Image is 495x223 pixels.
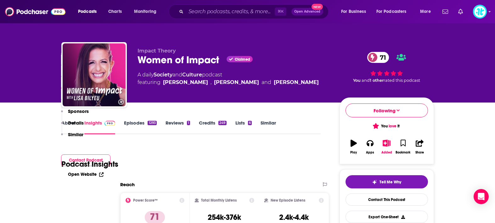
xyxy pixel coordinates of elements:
[341,7,366,16] span: For Business
[396,151,410,154] div: Bookmark
[346,211,428,223] button: Export One-Sheet
[166,120,190,134] a: Reviews1
[346,120,428,132] button: You love it
[416,7,439,17] button: open menu
[415,151,424,154] div: Share
[134,7,156,16] span: Monitoring
[211,79,211,86] span: ,
[138,71,319,86] div: A daily podcast
[372,180,377,185] img: tell me why sparkle
[378,136,395,158] button: Added
[367,52,389,63] a: 71
[473,5,487,19] button: Show profile menu
[61,120,84,131] button: Details
[420,7,431,16] span: More
[279,213,309,222] h3: 2.4k-4.4k
[473,5,487,19] img: User Profile
[130,7,165,17] button: open menu
[376,7,407,16] span: For Podcasters
[248,121,252,125] div: 6
[370,78,384,83] span: 1 other
[275,8,286,16] span: ⌘ K
[218,121,226,125] div: 249
[362,136,378,158] button: Apps
[389,124,397,129] span: love
[61,131,83,143] button: Similar
[68,172,104,177] a: Open Website
[120,181,135,187] h2: Reach
[63,43,126,106] img: Women of Impact
[411,136,428,158] button: Share
[182,72,202,78] a: Culture
[362,78,370,83] span: and
[104,7,126,17] a: Charts
[68,131,83,137] p: Similar
[235,120,252,134] a: Lists6
[235,58,250,61] span: Claimed
[366,151,374,154] div: Apps
[372,7,416,17] button: open menu
[68,120,84,126] p: Details
[187,121,190,125] div: 1
[350,151,357,154] div: Play
[163,79,208,86] a: Lisa Bilyeu
[172,72,182,78] span: and
[440,6,451,17] a: Show notifications dropdown
[124,120,156,134] a: Episodes1293
[208,213,241,222] h3: 254k-376k
[214,79,259,86] a: Tom Bilyeu
[61,154,110,166] button: Contact Podcast
[374,108,396,114] span: Following
[274,79,319,86] a: Laura Richards
[346,175,428,188] button: tell me why sparkleTell Me Why
[346,193,428,206] a: Contact This Podcast
[74,7,105,17] button: open menu
[138,48,176,54] span: Impact Theory
[108,7,122,16] span: Charts
[175,4,335,19] div: Search podcasts, credits, & more...
[474,189,489,204] div: Open Intercom Messenger
[148,121,156,125] div: 1293
[271,198,305,203] h2: New Episode Listens
[186,7,275,17] input: Search podcasts, credits, & more...
[374,52,389,63] span: 71
[353,78,361,83] span: You
[138,79,319,86] span: featuring
[78,7,97,16] span: Podcasts
[291,8,323,15] button: Open AdvancedNew
[340,48,434,87] div: 71You and1 otherrated this podcast
[374,124,400,129] span: You it
[395,136,411,158] button: Bookmark
[381,151,392,154] div: Added
[261,120,276,134] a: Similar
[199,120,226,134] a: Credits249
[294,10,320,13] span: Open Advanced
[154,72,172,78] a: Society
[384,78,420,83] span: rated this podcast
[201,198,237,203] h2: Total Monthly Listens
[346,103,428,117] button: Following
[312,4,323,10] span: New
[337,7,374,17] button: open menu
[380,180,401,185] span: Tell Me Why
[133,198,158,203] h2: Power Score™
[473,5,487,19] span: Logged in as ImpactTheory
[346,136,362,158] button: Play
[456,6,465,17] a: Show notifications dropdown
[5,6,65,18] img: Podchaser - Follow, Share and Rate Podcasts
[262,79,271,86] span: and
